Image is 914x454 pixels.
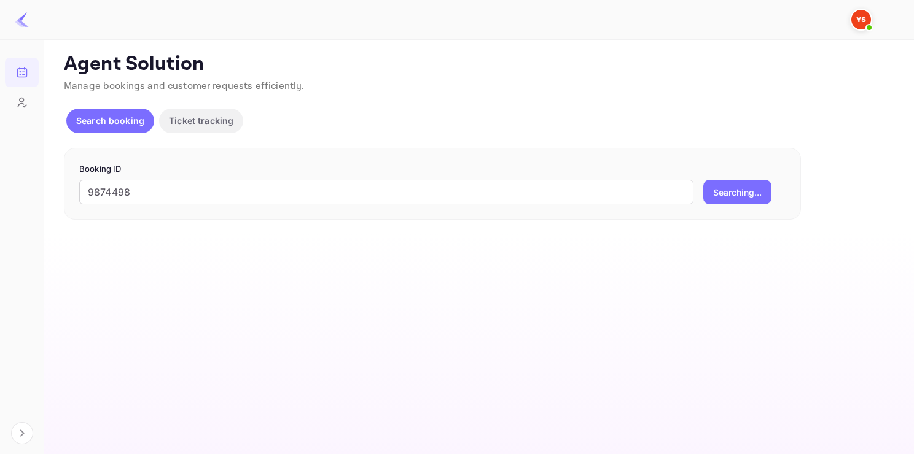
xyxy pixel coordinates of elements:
[64,80,305,93] span: Manage bookings and customer requests efficiently.
[5,88,39,116] a: Customers
[79,163,786,175] p: Booking ID
[851,10,871,29] img: Yandex Support
[15,12,29,27] img: LiteAPI
[5,58,39,86] a: Bookings
[703,180,771,204] button: Searching...
[64,52,892,77] p: Agent Solution
[79,180,693,204] input: Enter Booking ID (e.g., 63782194)
[76,114,144,127] p: Search booking
[169,114,233,127] p: Ticket tracking
[11,422,33,444] button: Expand navigation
